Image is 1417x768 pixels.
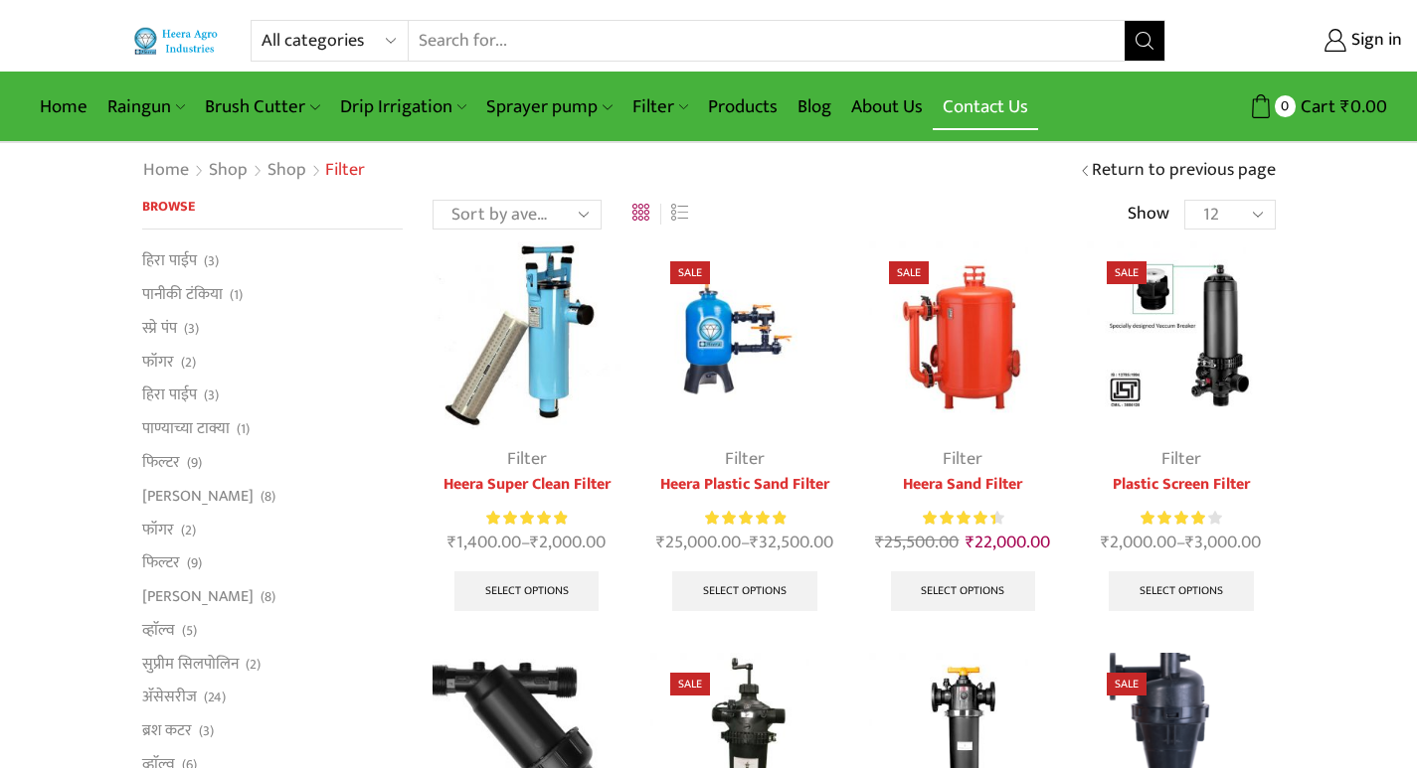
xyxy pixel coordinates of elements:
bdi: 22,000.00 [966,528,1050,557]
span: (8) [261,587,275,607]
span: Sale [889,261,929,284]
a: Select options for “Plastic Screen Filter” [1109,571,1254,611]
span: (9) [187,553,202,573]
span: ₹ [1340,91,1350,122]
a: फिल्टर [142,445,180,479]
a: Plastic Screen Filter [1087,473,1275,497]
a: Filter [507,444,547,474]
a: Raingun [97,83,195,130]
span: (2) [181,521,196,540]
span: (3) [204,251,219,271]
span: – [650,530,838,556]
bdi: 3,000.00 [1185,528,1261,557]
span: Sign in [1346,28,1402,54]
span: Sale [1107,673,1147,695]
a: Filter [622,83,698,130]
span: – [433,530,620,556]
a: Sign in [1195,23,1402,59]
span: – [1087,530,1275,556]
a: Heera Plastic Sand Filter [650,473,838,497]
span: (24) [204,688,226,707]
span: Rated out of 5 [705,508,786,529]
img: Plastic Screen Filter [1087,241,1275,429]
a: 0 Cart ₹0.00 [1185,88,1387,125]
a: फॉगर [142,513,174,546]
a: Heera Sand Filter [869,473,1057,497]
a: Sprayer pump [476,83,621,130]
a: Heera Super Clean Filter [433,473,620,497]
a: Blog [788,83,841,130]
span: Show [1128,202,1169,228]
a: स्प्रे पंप [142,311,177,345]
span: (1) [237,419,250,439]
a: [PERSON_NAME] [142,479,254,513]
nav: Breadcrumb [142,158,365,184]
span: (3) [204,385,219,405]
span: (9) [187,453,202,473]
button: Search button [1125,21,1164,61]
span: (1) [230,285,243,305]
a: सुप्रीम सिलपोलिन [142,647,239,681]
a: पाण्याच्या टाक्या [142,412,230,446]
span: (2) [181,353,196,373]
span: Sale [1107,261,1147,284]
span: (2) [246,655,261,675]
a: हिरा पाईप [142,379,197,412]
span: Cart [1296,93,1335,120]
div: Rated 5.00 out of 5 [486,508,567,529]
a: Select options for “Heera Plastic Sand Filter” [672,571,817,611]
img: Heera-super-clean-filter [433,241,620,429]
span: Browse [142,195,195,218]
div: Rated 4.50 out of 5 [923,508,1003,529]
a: फिल्टर [142,546,180,580]
a: Filter [943,444,982,474]
a: Products [698,83,788,130]
span: (5) [182,621,197,641]
a: व्हाॅल्व [142,613,175,647]
span: ₹ [447,528,456,557]
bdi: 25,000.00 [656,528,741,557]
span: ₹ [656,528,665,557]
a: Filter [725,444,765,474]
img: Heera Sand Filter [869,241,1057,429]
a: About Us [841,83,933,130]
input: Search for... [409,21,1126,61]
a: Home [30,83,97,130]
a: अ‍ॅसेसरीज [142,681,197,714]
a: Return to previous page [1092,158,1276,184]
bdi: 2,000.00 [1101,528,1176,557]
a: [PERSON_NAME] [142,580,254,614]
a: Contact Us [933,83,1038,130]
span: ₹ [530,528,539,557]
a: फॉगर [142,345,174,379]
span: Rated out of 5 [923,508,995,529]
a: हिरा पाईप [142,249,197,277]
span: ₹ [875,528,884,557]
div: Rated 4.00 out of 5 [1141,508,1221,529]
a: ब्रश कटर [142,714,192,748]
a: Shop [208,158,249,184]
a: Select options for “Heera Sand Filter” [891,571,1036,611]
span: ₹ [750,528,759,557]
a: Select options for “Heera Super Clean Filter” [454,571,600,611]
a: Home [142,158,190,184]
bdi: 32,500.00 [750,528,833,557]
div: Rated 5.00 out of 5 [705,508,786,529]
span: Sale [670,673,710,695]
span: Rated out of 5 [486,508,567,529]
bdi: 0.00 [1340,91,1387,122]
bdi: 25,500.00 [875,528,959,557]
span: ₹ [1101,528,1110,557]
a: पानीकी टंकिया [142,278,223,312]
a: Shop [266,158,307,184]
span: Rated out of 5 [1141,508,1205,529]
h1: Filter [325,160,365,182]
a: Filter [1161,444,1201,474]
bdi: 2,000.00 [530,528,606,557]
span: (8) [261,487,275,507]
bdi: 1,400.00 [447,528,521,557]
span: (3) [199,721,214,741]
a: Brush Cutter [195,83,329,130]
span: Sale [670,261,710,284]
span: (3) [184,319,199,339]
